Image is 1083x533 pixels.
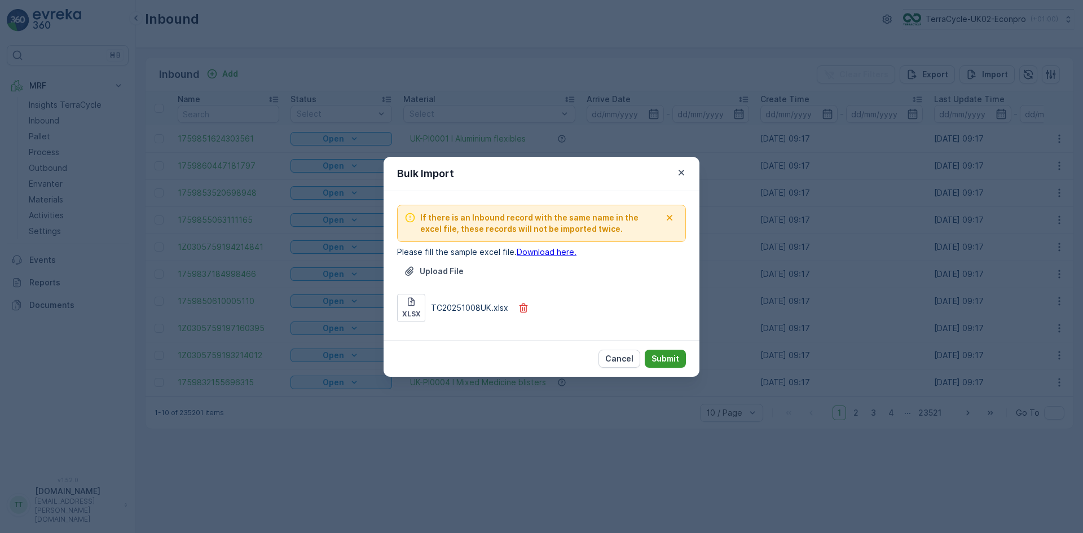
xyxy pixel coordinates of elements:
p: Upload File [420,266,464,277]
button: Cancel [598,350,640,368]
button: Upload File [397,262,470,280]
p: Submit [651,353,679,364]
p: TC20251008UK.xlsx [431,302,508,314]
p: Please fill the sample excel file. [397,246,686,258]
a: Download here. [517,247,576,257]
p: xlsx [402,310,421,319]
p: Bulk Import [397,166,454,182]
span: If there is an Inbound record with the same name in the excel file, these records will not be imp... [420,212,661,235]
p: Cancel [605,353,633,364]
button: Submit [645,350,686,368]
